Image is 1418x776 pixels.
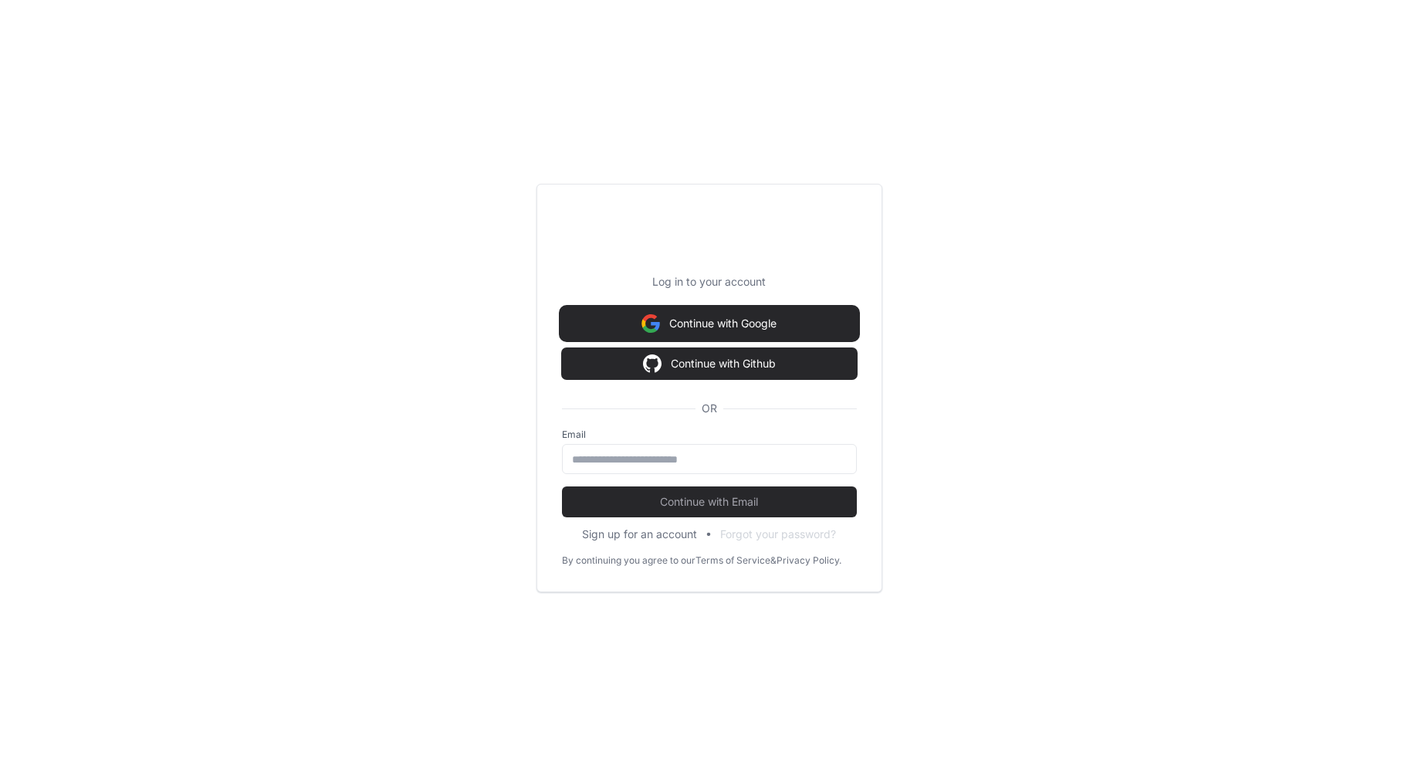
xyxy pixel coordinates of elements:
button: Forgot your password? [720,527,836,542]
button: Continue with Email [562,486,857,517]
button: Continue with Google [562,308,857,339]
img: Sign in with google [643,348,662,379]
div: & [770,554,777,567]
label: Email [562,429,857,441]
span: OR [695,401,723,416]
p: Log in to your account [562,274,857,290]
button: Sign up for an account [582,527,697,542]
img: Sign in with google [641,308,660,339]
div: By continuing you agree to our [562,554,695,567]
a: Privacy Policy. [777,554,841,567]
span: Continue with Email [562,494,857,510]
a: Terms of Service [695,554,770,567]
button: Continue with Github [562,348,857,379]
